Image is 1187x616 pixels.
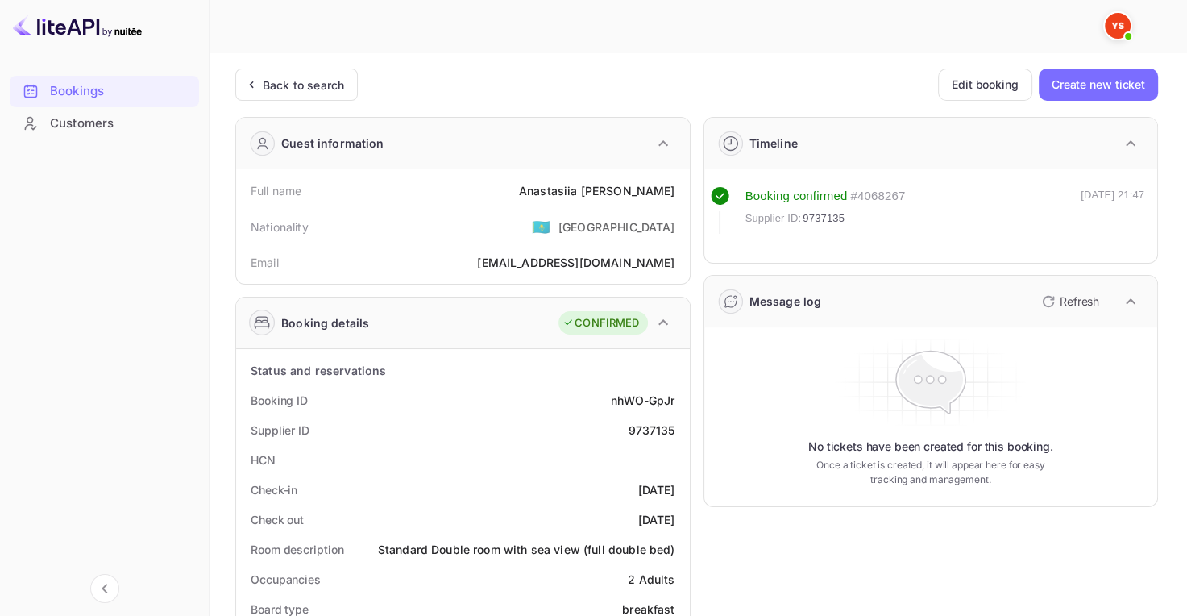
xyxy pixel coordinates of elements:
[622,602,674,616] ya-tr-span: breakfast
[251,393,308,407] ya-tr-span: Booking ID
[251,184,301,198] ya-tr-span: Full name
[749,136,798,150] ya-tr-span: Timeline
[1052,75,1145,94] ya-tr-span: Create new ticket
[10,76,199,106] a: Bookings
[745,189,790,202] ya-tr-span: Booking
[952,75,1019,94] ya-tr-span: Edit booking
[378,543,675,556] ya-tr-span: Standard Double room with sea view (full double bed)
[50,114,114,133] ya-tr-span: Customers
[938,69,1032,101] button: Edit booking
[10,108,199,138] a: Customers
[477,256,674,269] ya-tr-span: [EMAIL_ADDRESS][DOMAIN_NAME]
[558,220,675,234] ya-tr-span: [GEOGRAPHIC_DATA]
[1081,189,1144,201] ya-tr-span: [DATE] 21:47
[803,212,845,224] ya-tr-span: 9737135
[519,184,578,198] ya-tr-span: Anastasiia
[263,78,344,92] ya-tr-span: Back to search
[90,574,119,603] button: Collapse navigation
[251,513,304,527] ya-tr-span: Check out
[628,422,674,439] div: 9737135
[251,572,321,586] ya-tr-span: Occupancies
[749,294,822,308] ya-tr-span: Message log
[251,423,309,437] ya-tr-span: Supplier ID
[251,602,309,616] ya-tr-span: Board type
[281,314,369,331] ya-tr-span: Booking details
[1060,294,1099,308] ya-tr-span: Refresh
[809,458,1052,487] ya-tr-span: Once a ticket is created, it will appear here for easy tracking and management.
[638,511,675,528] div: [DATE]
[611,393,674,407] ya-tr-span: nhWO-GpJr
[251,483,297,497] ya-tr-span: Check-in
[575,315,639,331] ya-tr-span: CONFIRMED
[281,135,384,152] ya-tr-span: Guest information
[532,218,550,235] ya-tr-span: 🇰🇿
[13,13,142,39] img: LiteAPI logo
[251,220,309,234] ya-tr-span: Nationality
[808,439,1053,455] ya-tr-span: No tickets have been created for this booking.
[1032,289,1106,314] button: Refresh
[251,543,343,556] ya-tr-span: Room description
[628,572,674,586] ya-tr-span: 2 Adults
[50,82,104,101] ya-tr-span: Bookings
[10,108,199,139] div: Customers
[1039,69,1158,101] button: Create new ticket
[251,453,276,467] ya-tr-span: HCN
[850,187,905,206] div: # 4068267
[10,76,199,107] div: Bookings
[532,212,550,241] span: United States
[638,481,675,498] div: [DATE]
[251,364,386,377] ya-tr-span: Status and reservations
[581,184,675,198] ya-tr-span: [PERSON_NAME]
[1105,13,1131,39] img: Yandex Support
[251,256,279,269] ya-tr-span: Email
[793,189,847,202] ya-tr-span: confirmed
[745,212,802,224] ya-tr-span: Supplier ID:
